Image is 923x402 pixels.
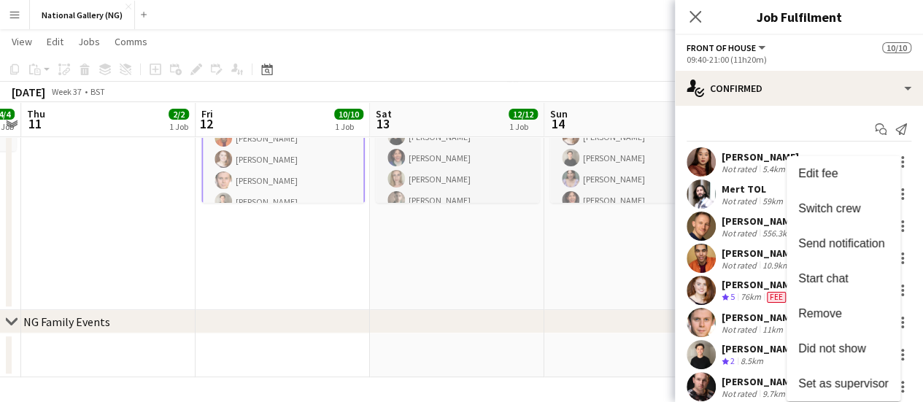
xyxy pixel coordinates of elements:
[798,342,866,355] span: Did not show
[787,191,900,226] button: Switch crew
[798,237,884,250] span: Send notification
[787,331,900,366] button: Did not show
[798,377,889,390] span: Set as supervisor
[787,226,900,261] button: Send notification
[787,156,900,191] button: Edit fee
[798,307,842,320] span: Remove
[798,272,848,285] span: Start chat
[787,366,900,401] button: Set as supervisor
[787,296,900,331] button: Remove
[787,261,900,296] button: Start chat
[798,202,860,214] span: Switch crew
[798,167,838,179] span: Edit fee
